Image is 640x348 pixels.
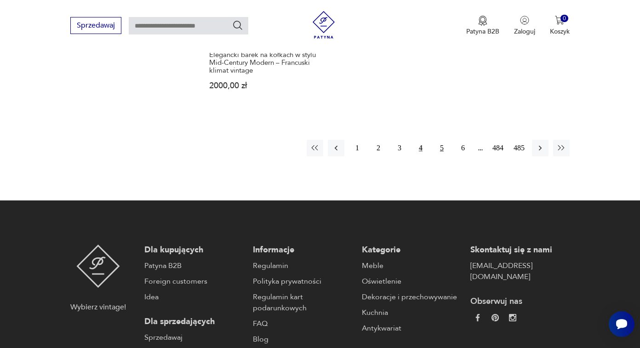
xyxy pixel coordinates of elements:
a: Sprzedawaj [144,332,244,343]
a: Blog [253,334,352,345]
img: Patyna - sklep z meblami i dekoracjami vintage [76,245,120,288]
a: Dekoracje i przechowywanie [362,291,461,302]
a: Oświetlenie [362,276,461,287]
a: Idea [144,291,244,302]
button: Zaloguj [514,16,535,36]
a: Sprzedawaj [70,23,121,29]
button: Patyna B2B [466,16,499,36]
a: Patyna B2B [144,260,244,271]
a: Polityka prywatności [253,276,352,287]
a: Antykwariat [362,323,461,334]
img: c2fd9cf7f39615d9d6839a72ae8e59e5.webp [509,314,516,321]
img: Ikona medalu [478,16,487,26]
a: Kuchnia [362,307,461,318]
h3: Elegancki barek na kółkach w stylu Mid-Century Modern – Francuski klimat vintage [209,51,316,74]
a: Foreign customers [144,276,244,287]
button: Sprzedawaj [70,17,121,34]
a: FAQ [253,318,352,329]
button: 1 [349,140,366,156]
p: Patyna B2B [466,27,499,36]
p: 2000,00 zł [209,82,316,90]
img: 37d27d81a828e637adc9f9cb2e3d3a8a.webp [491,314,499,321]
button: 6 [455,140,471,156]
a: Meble [362,260,461,271]
button: 4 [412,140,429,156]
img: da9060093f698e4c3cedc1453eec5031.webp [474,314,481,321]
p: Skontaktuj się z nami [470,245,570,256]
a: Regulamin kart podarunkowych [253,291,352,314]
p: Dla sprzedających [144,316,244,327]
button: 485 [511,140,527,156]
img: Ikona koszyka [555,16,564,25]
button: 2 [370,140,387,156]
div: 0 [560,15,568,23]
p: Kategorie [362,245,461,256]
button: 5 [434,140,450,156]
p: Wybierz vintage! [70,302,126,313]
p: Koszyk [550,27,570,36]
a: Regulamin [253,260,352,271]
p: Dla kupujących [144,245,244,256]
img: Ikonka użytkownika [520,16,529,25]
button: 3 [391,140,408,156]
a: [EMAIL_ADDRESS][DOMAIN_NAME] [470,260,570,282]
a: Ikona medaluPatyna B2B [466,16,499,36]
button: Szukaj [232,20,243,31]
p: Obserwuj nas [470,296,570,307]
iframe: Smartsupp widget button [609,311,634,337]
button: 0Koszyk [550,16,570,36]
img: Patyna - sklep z meblami i dekoracjami vintage [310,11,337,39]
p: Zaloguj [514,27,535,36]
button: 484 [490,140,506,156]
p: Informacje [253,245,352,256]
